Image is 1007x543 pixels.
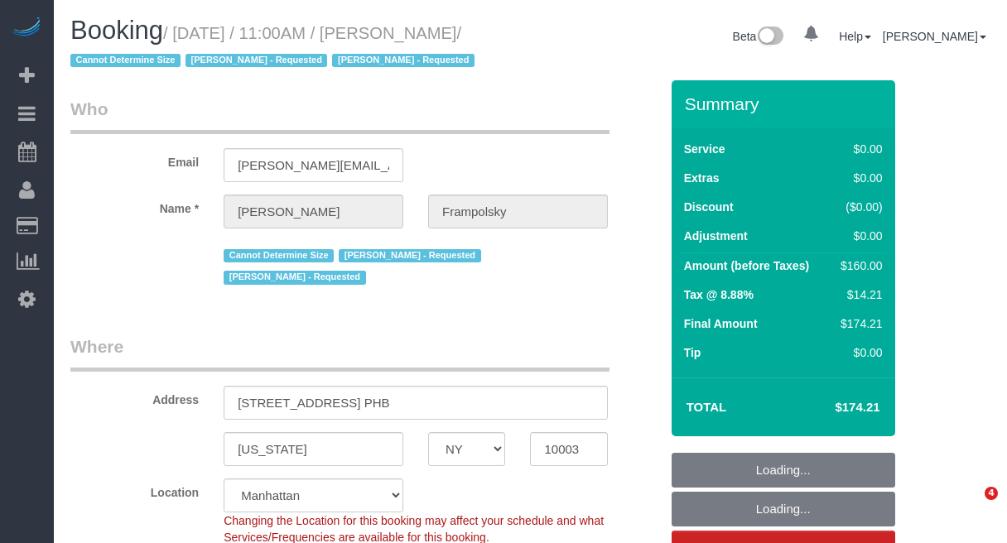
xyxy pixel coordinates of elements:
[834,199,882,215] div: ($0.00)
[185,54,327,67] span: [PERSON_NAME] - Requested
[687,400,727,414] strong: Total
[684,228,748,244] label: Adjustment
[951,487,990,526] iframe: Intercom live chat
[224,148,403,182] input: Email
[684,344,701,361] label: Tip
[224,249,334,262] span: Cannot Determine Size
[224,271,365,284] span: [PERSON_NAME] - Requested
[428,195,608,228] input: Last Name
[684,141,725,157] label: Service
[733,30,784,43] a: Beta
[684,315,758,332] label: Final Amount
[70,54,181,67] span: Cannot Determine Size
[834,286,882,303] div: $14.21
[684,257,809,274] label: Amount (before Taxes)
[224,195,403,228] input: First Name
[58,148,211,171] label: Email
[684,170,720,186] label: Extras
[339,249,480,262] span: [PERSON_NAME] - Requested
[70,24,479,70] small: / [DATE] / 11:00AM / [PERSON_NAME]
[834,141,882,157] div: $0.00
[834,315,882,332] div: $174.21
[58,195,211,217] label: Name *
[58,478,211,501] label: Location
[684,286,754,303] label: Tax @ 8.88%
[10,17,43,40] img: Automaid Logo
[530,432,607,466] input: Zip Code
[70,16,163,45] span: Booking
[834,228,882,244] div: $0.00
[224,432,403,466] input: City
[785,401,879,415] h4: $174.21
[834,257,882,274] div: $160.00
[839,30,871,43] a: Help
[883,30,986,43] a: [PERSON_NAME]
[332,54,474,67] span: [PERSON_NAME] - Requested
[834,170,882,186] div: $0.00
[684,199,734,215] label: Discount
[834,344,882,361] div: $0.00
[58,386,211,408] label: Address
[70,97,609,134] legend: Who
[756,26,783,48] img: New interface
[70,334,609,372] legend: Where
[685,94,887,113] h3: Summary
[985,487,998,500] span: 4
